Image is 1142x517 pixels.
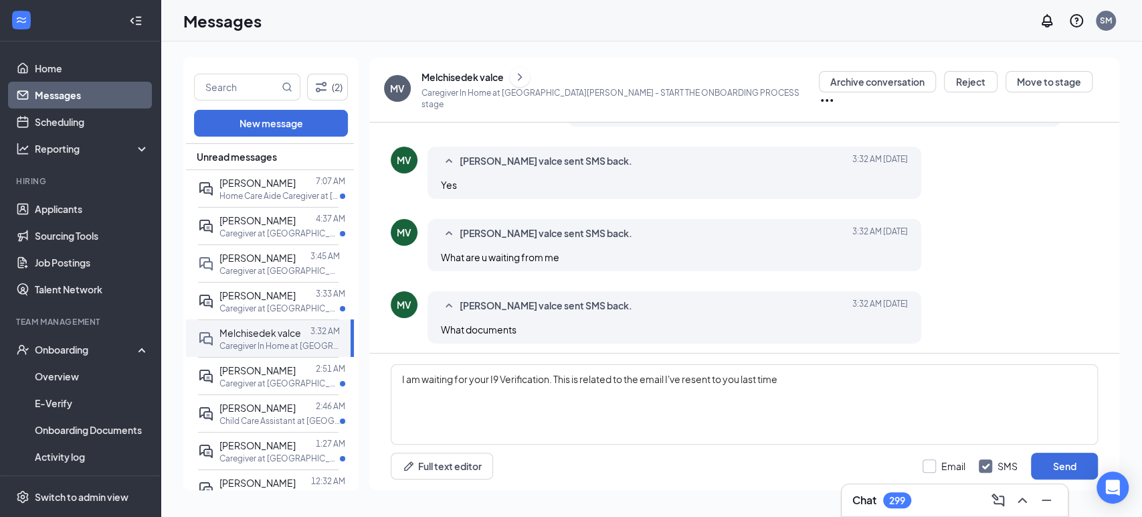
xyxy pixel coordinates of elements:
[35,222,149,249] a: Sourcing Tools
[35,108,149,135] a: Scheduling
[421,87,819,110] p: Caregiver In Home at [GEOGRAPHIC_DATA][PERSON_NAME] - START THE ONBOARDING PROCESS stage
[311,475,345,487] p: 12:32 AM
[390,82,405,95] div: MV
[35,142,150,155] div: Reporting
[129,14,142,27] svg: Collapse
[219,415,340,427] p: Child Care Assistant at [GEOGRAPHIC_DATA]
[219,190,340,202] p: Home Care Aide Caregiver at [GEOGRAPHIC_DATA]
[1031,453,1098,479] button: Send
[944,71,997,92] button: Reject
[219,214,296,226] span: [PERSON_NAME]
[441,226,457,242] svg: SmallChevronUp
[198,368,214,384] svg: ActiveDoubleChat
[990,492,1006,508] svg: ComposeMessage
[1012,490,1033,511] button: ChevronUp
[460,298,632,314] span: [PERSON_NAME] valce sent SMS back.
[313,79,329,95] svg: Filter
[198,256,214,272] svg: DoubleChat
[421,70,504,84] div: Melchisedek valce
[889,495,905,506] div: 299
[852,493,876,508] h3: Chat
[219,265,340,277] p: Caregiver at [GEOGRAPHIC_DATA]
[16,343,29,356] svg: UserCheck
[316,288,345,299] p: 3:33 AM
[316,400,345,412] p: 2:46 AM
[198,443,214,459] svg: ActiveDoubleChat
[282,82,292,92] svg: MagnifyingGlass
[513,69,527,85] svg: ChevronRight
[852,153,908,169] span: [DATE] 3:32 AM
[219,364,296,376] span: [PERSON_NAME]
[397,226,411,239] div: MV
[35,363,149,390] a: Overview
[441,251,559,263] span: What are u waiting from me
[397,298,411,311] div: MV
[16,316,147,327] div: Team Management
[1068,13,1084,29] svg: QuestionInfo
[35,343,138,356] div: Onboarding
[35,249,149,276] a: Job Postings
[35,417,149,443] a: Onboarding Documents
[198,218,214,234] svg: ActiveDoubleChat
[460,226,632,242] span: [PERSON_NAME] valce sent SMS back.
[16,142,29,155] svg: Analysis
[219,303,340,314] p: Caregiver at [GEOGRAPHIC_DATA][PERSON_NAME]
[15,13,28,27] svg: WorkstreamLogo
[316,363,345,374] p: 2:51 AM
[197,150,277,163] span: Unread messages
[316,438,345,449] p: 1:27 AM
[35,196,149,222] a: Applicants
[198,293,214,309] svg: ActiveDoubleChat
[35,82,149,108] a: Messages
[195,74,279,100] input: Search
[1100,15,1112,26] div: SM
[219,439,296,451] span: [PERSON_NAME]
[35,490,128,504] div: Switch to admin view
[307,74,348,100] button: Filter (2)
[198,481,214,497] svg: ActiveDoubleChat
[391,453,493,479] button: Full text editorPen
[1097,471,1129,504] div: Open Intercom Messenger
[1014,492,1030,508] svg: ChevronUp
[1036,490,1057,511] button: Minimize
[35,390,149,417] a: E-Verify
[987,490,1009,511] button: ComposeMessage
[441,298,457,314] svg: SmallChevronUp
[510,67,530,87] button: ChevronRight
[310,325,340,337] p: 3:32 AM
[35,470,149,497] a: Team
[402,459,415,473] svg: Pen
[1038,492,1054,508] svg: Minimize
[852,298,908,314] span: [DATE] 3:32 AM
[441,323,516,336] span: What documents
[219,477,296,489] span: [PERSON_NAME]
[194,110,348,137] button: New message
[316,213,345,224] p: 4:37 AM
[819,71,936,92] button: Archive conversation
[391,364,1098,445] textarea: I am waiting for your I9 Verification. This is related to the email I've resent to you last time
[852,226,908,242] span: [DATE] 3:32 AM
[35,276,149,303] a: Talent Network
[219,252,296,264] span: [PERSON_NAME]
[397,153,411,167] div: MV
[219,340,340,352] p: Caregiver In Home at [GEOGRAPHIC_DATA][PERSON_NAME]
[441,179,457,191] span: Yes
[1039,13,1055,29] svg: Notifications
[460,153,632,169] span: [PERSON_NAME] valce sent SMS back.
[16,490,29,504] svg: Settings
[441,153,457,169] svg: SmallChevronUp
[35,55,149,82] a: Home
[819,92,835,108] svg: Ellipses
[198,181,214,197] svg: ActiveDoubleChat
[1006,71,1092,92] button: Move to stage
[16,175,147,187] div: Hiring
[310,250,340,262] p: 3:45 AM
[198,331,214,347] svg: DoubleChat
[183,9,262,32] h1: Messages
[219,378,340,389] p: Caregiver at [GEOGRAPHIC_DATA], [GEOGRAPHIC_DATA]
[219,228,340,239] p: Caregiver at [GEOGRAPHIC_DATA]
[316,175,345,187] p: 7:07 AM
[198,406,214,422] svg: ActiveDoubleChat
[219,402,296,414] span: [PERSON_NAME]
[219,453,340,464] p: Caregiver at [GEOGRAPHIC_DATA]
